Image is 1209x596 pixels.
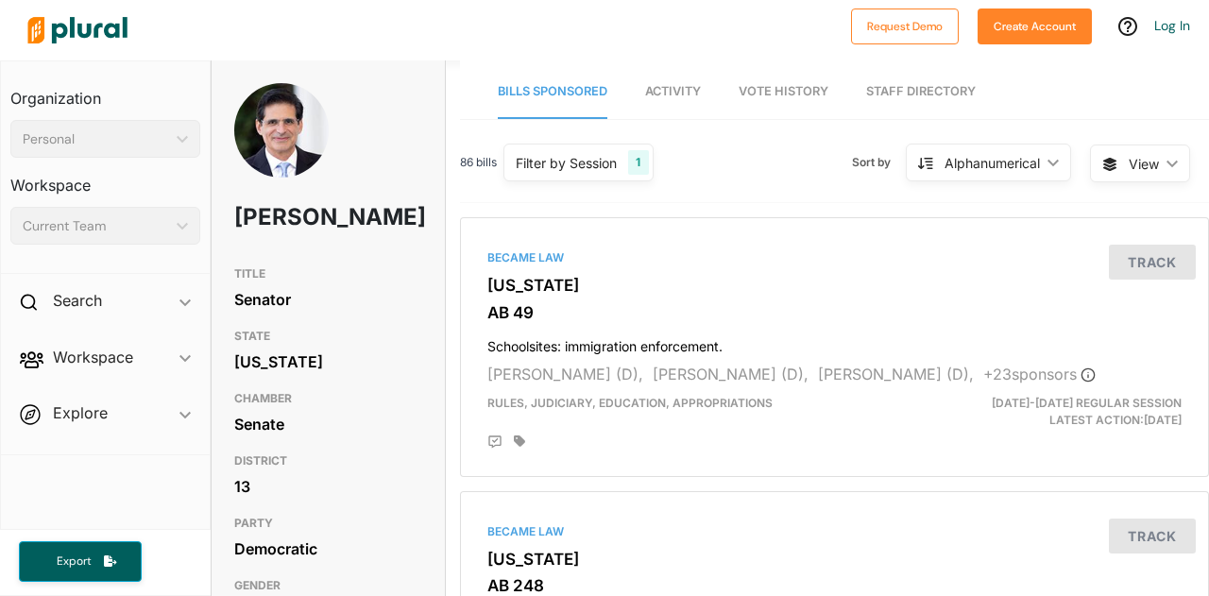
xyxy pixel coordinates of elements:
[487,550,1182,569] h3: [US_STATE]
[852,154,906,171] span: Sort by
[487,365,643,383] span: [PERSON_NAME] (D),
[487,523,1182,540] div: Became Law
[1109,245,1196,280] button: Track
[487,330,1182,355] h4: Schoolsites: immigration enforcement.
[1154,17,1190,34] a: Log In
[516,153,617,173] div: Filter by Session
[10,71,200,112] h3: Organization
[645,65,701,119] a: Activity
[487,249,1182,266] div: Became Law
[851,15,959,35] a: Request Demo
[23,216,169,236] div: Current Team
[234,325,422,348] h3: STATE
[955,395,1196,429] div: Latest Action: [DATE]
[43,553,104,570] span: Export
[23,129,169,149] div: Personal
[234,263,422,285] h3: TITLE
[945,153,1040,173] div: Alphanumerical
[487,276,1182,295] h3: [US_STATE]
[234,535,422,563] div: Democratic
[498,84,607,98] span: Bills Sponsored
[487,303,1182,322] h3: AB 49
[234,450,422,472] h3: DISTRICT
[487,434,502,450] div: Add Position Statement
[739,84,828,98] span: Vote History
[818,365,974,383] span: [PERSON_NAME] (D),
[983,365,1096,383] span: + 23 sponsor s
[53,290,102,311] h2: Search
[645,84,701,98] span: Activity
[978,9,1092,44] button: Create Account
[851,9,959,44] button: Request Demo
[992,396,1182,410] span: [DATE]-[DATE] Regular Session
[10,158,200,199] h3: Workspace
[234,83,329,215] img: Headshot of Josh Becker
[234,285,422,314] div: Senator
[498,65,607,119] a: Bills Sponsored
[487,396,773,410] span: Rules, Judiciary, Education, Appropriations
[487,576,1182,595] h3: AB 248
[234,512,422,535] h3: PARTY
[514,434,525,448] div: Add tags
[234,410,422,438] div: Senate
[739,65,828,119] a: Vote History
[653,365,809,383] span: [PERSON_NAME] (D),
[866,65,976,119] a: Staff Directory
[234,189,348,246] h1: [PERSON_NAME]
[234,472,422,501] div: 13
[978,15,1092,35] a: Create Account
[628,150,648,175] div: 1
[19,541,142,582] button: Export
[234,387,422,410] h3: CHAMBER
[1129,154,1159,174] span: View
[1109,519,1196,553] button: Track
[234,348,422,376] div: [US_STATE]
[460,154,497,171] span: 86 bills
